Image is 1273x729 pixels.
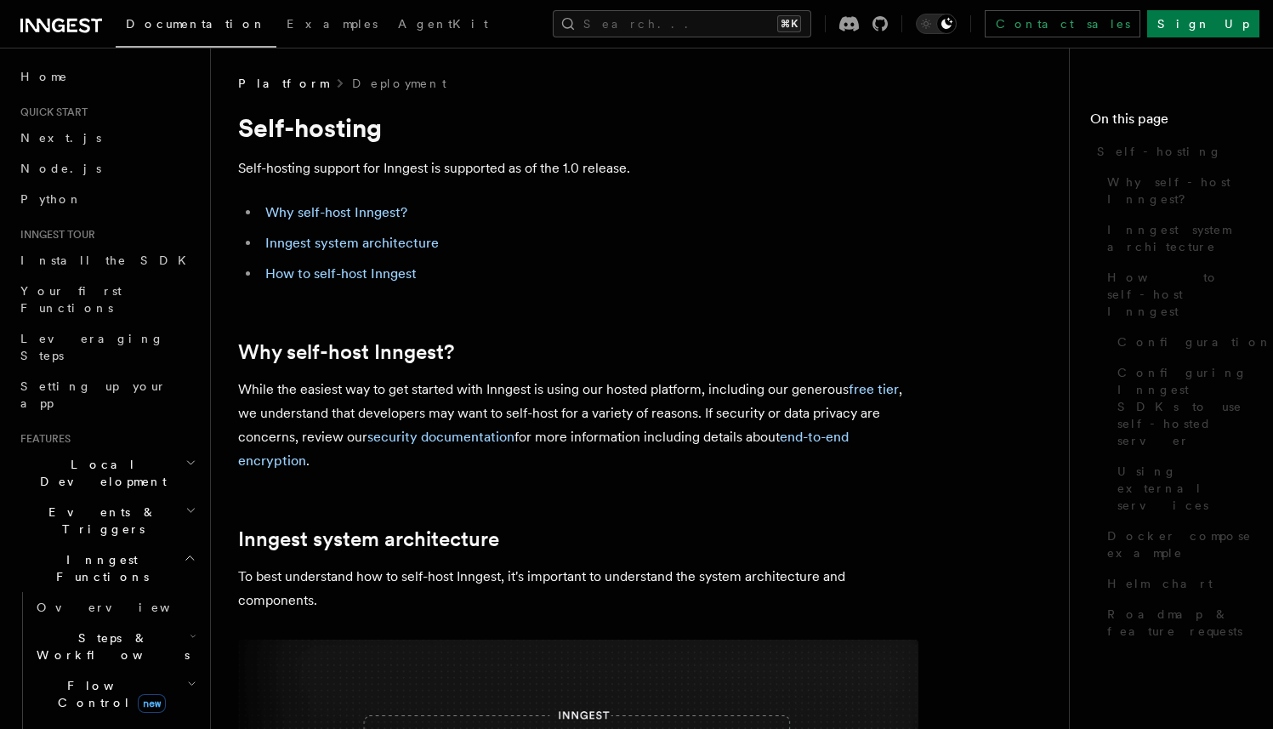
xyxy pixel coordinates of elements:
[238,340,454,364] a: Why self-host Inngest?
[20,284,122,315] span: Your first Functions
[14,61,200,92] a: Home
[14,323,200,371] a: Leveraging Steps
[985,10,1140,37] a: Contact sales
[265,235,439,251] a: Inngest system architecture
[1100,521,1253,568] a: Docker compose example
[1107,527,1253,561] span: Docker compose example
[14,122,200,153] a: Next.js
[30,623,200,670] button: Steps & Workflows
[1100,167,1253,214] a: Why self-host Inngest?
[1111,456,1253,521] a: Using external services
[1117,463,1253,514] span: Using external services
[287,17,378,31] span: Examples
[1090,136,1253,167] a: Self-hosting
[265,265,417,282] a: How to self-host Inngest
[238,527,499,551] a: Inngest system architecture
[14,153,200,184] a: Node.js
[1100,599,1253,646] a: Roadmap & feature requests
[20,332,164,362] span: Leveraging Steps
[1111,327,1253,357] a: Configuration
[238,75,328,92] span: Platform
[14,449,200,497] button: Local Development
[1107,269,1253,320] span: How to self-host Inngest
[14,456,185,490] span: Local Development
[14,245,200,276] a: Install the SDK
[1111,357,1253,456] a: Configuring Inngest SDKs to use self-hosted server
[14,276,200,323] a: Your first Functions
[1090,109,1253,136] h4: On this page
[20,192,82,206] span: Python
[14,504,185,538] span: Events & Triggers
[265,204,407,220] a: Why self-host Inngest?
[1097,143,1222,160] span: Self-hosting
[20,68,68,85] span: Home
[553,10,811,37] button: Search...⌘K
[37,601,212,614] span: Overview
[1100,568,1253,599] a: Helm chart
[14,544,200,592] button: Inngest Functions
[398,17,488,31] span: AgentKit
[1117,333,1272,350] span: Configuration
[14,551,184,585] span: Inngest Functions
[367,429,514,445] a: security documentation
[20,131,101,145] span: Next.js
[20,379,167,410] span: Setting up your app
[352,75,446,92] a: Deployment
[30,629,190,664] span: Steps & Workflows
[138,694,166,713] span: new
[14,105,88,119] span: Quick start
[1107,221,1253,255] span: Inngest system architecture
[14,371,200,419] a: Setting up your app
[1107,174,1253,208] span: Why self-host Inngest?
[1107,606,1253,640] span: Roadmap & feature requests
[238,565,918,612] p: To best understand how to self-host Inngest, it's important to understand the system architecture...
[1107,575,1213,592] span: Helm chart
[30,592,200,623] a: Overview
[238,112,918,143] h1: Self-hosting
[14,184,200,214] a: Python
[14,228,95,242] span: Inngest tour
[14,497,200,544] button: Events & Triggers
[1100,262,1253,327] a: How to self-host Inngest
[276,5,388,46] a: Examples
[238,157,918,180] p: Self-hosting support for Inngest is supported as of the 1.0 release.
[30,670,200,718] button: Flow Controlnew
[777,15,801,32] kbd: ⌘K
[849,381,899,397] a: free tier
[126,17,266,31] span: Documentation
[916,14,957,34] button: Toggle dark mode
[14,432,71,446] span: Features
[116,5,276,48] a: Documentation
[1117,364,1253,449] span: Configuring Inngest SDKs to use self-hosted server
[388,5,498,46] a: AgentKit
[1147,10,1259,37] a: Sign Up
[1100,214,1253,262] a: Inngest system architecture
[238,378,918,473] p: While the easiest way to get started with Inngest is using our hosted platform, including our gen...
[20,162,101,175] span: Node.js
[20,253,196,267] span: Install the SDK
[30,677,187,711] span: Flow Control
